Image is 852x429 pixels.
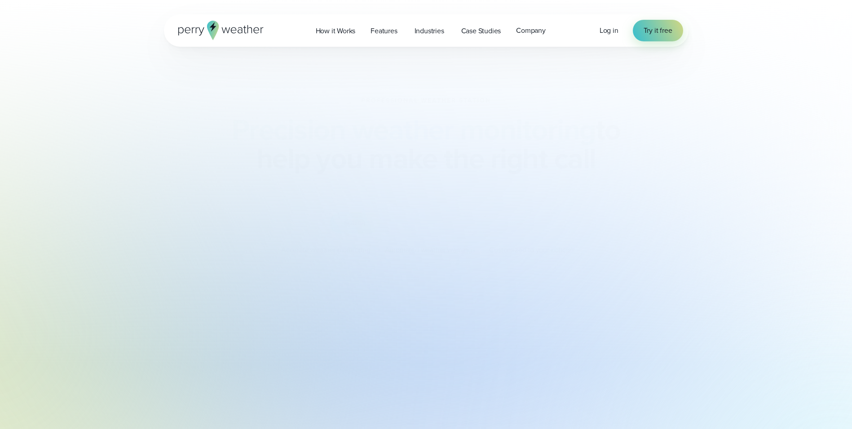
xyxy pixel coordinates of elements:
[600,25,618,36] a: Log in
[371,26,397,36] span: Features
[633,20,683,41] a: Try it free
[461,26,501,36] span: Case Studies
[415,26,444,36] span: Industries
[316,26,356,36] span: How it Works
[308,22,363,40] a: How it Works
[516,25,546,36] span: Company
[600,25,618,36] span: Log in
[454,22,509,40] a: Case Studies
[644,25,672,36] span: Try it free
